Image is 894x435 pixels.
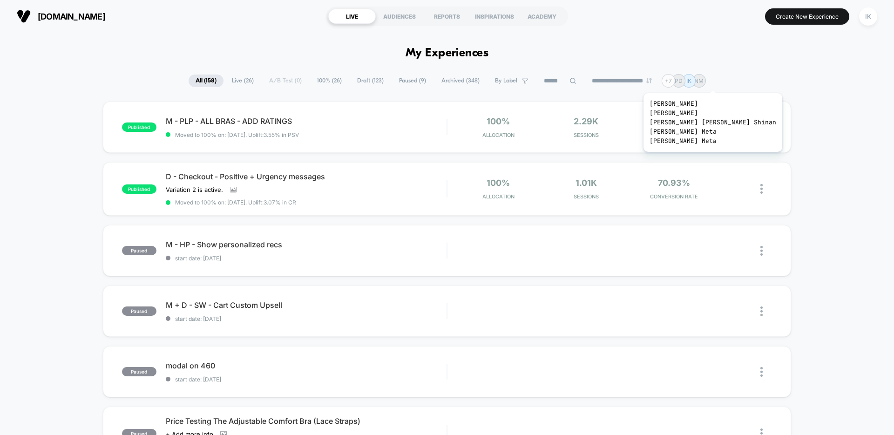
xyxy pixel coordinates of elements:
span: [DOMAIN_NAME] [38,12,105,21]
span: 100% [487,178,510,188]
h1: My Experiences [406,47,489,60]
div: + 7 [662,74,675,88]
div: REPORTS [423,9,471,24]
span: start date: [DATE] [166,376,447,383]
div: AUDIENCES [376,9,423,24]
p: IK [686,77,691,84]
span: 70.93% [658,178,690,188]
span: $5.41 [663,116,685,126]
span: Moved to 100% on: [DATE] . Uplift: 3.07% in CR [175,199,296,206]
span: modal on 460 [166,361,447,370]
span: paused [122,367,156,376]
span: Price Testing The Adjustable Comfort Bra (Lace Straps) [166,416,447,426]
span: published [122,122,156,132]
img: close [760,184,763,194]
img: Visually logo [17,9,31,23]
span: 100% ( 26 ) [310,75,349,87]
span: M + D - SW - Cart Custom Upsell [166,300,447,310]
span: Allocation [482,193,515,200]
span: By Label [495,77,517,84]
span: 1.01k [576,178,597,188]
span: CONVERSION RATE [632,193,716,200]
span: M - PLP - ALL BRAS - ADD RATINGS [166,116,447,126]
img: close [760,122,763,132]
img: close [760,306,763,316]
span: start date: [DATE] [166,315,447,322]
span: published [122,184,156,194]
span: All ( 158 ) [189,75,223,87]
p: NM [694,77,704,84]
div: IK [859,7,877,26]
span: Paused ( 9 ) [392,75,433,87]
div: INSPIRATIONS [471,9,518,24]
span: Sessions [545,132,628,138]
p: PD [675,77,683,84]
button: [DOMAIN_NAME] [14,9,108,24]
span: D - Checkout - Positive + Urgency messages [166,172,447,181]
img: end [646,78,652,83]
span: Allocation [482,132,515,138]
span: M - HP - Show personalized recs [166,240,447,249]
span: 2.29k [574,116,598,126]
span: Moved to 100% on: [DATE] . Uplift: 3.55% in PSV [175,131,299,138]
button: IK [856,7,880,26]
span: 100% [487,116,510,126]
span: Live ( 26 ) [225,75,261,87]
span: paused [122,246,156,255]
span: start date: [DATE] [166,255,447,262]
div: ACADEMY [518,9,566,24]
span: Archived ( 348 ) [434,75,487,87]
button: Create New Experience [765,8,849,25]
div: LIVE [328,9,376,24]
span: Sessions [545,193,628,200]
img: close [760,246,763,256]
span: paused [122,306,156,316]
span: Variation 2 is active. [166,186,223,193]
img: close [760,367,763,377]
span: PER SESSION VALUE [632,132,716,138]
span: Draft ( 123 ) [350,75,391,87]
